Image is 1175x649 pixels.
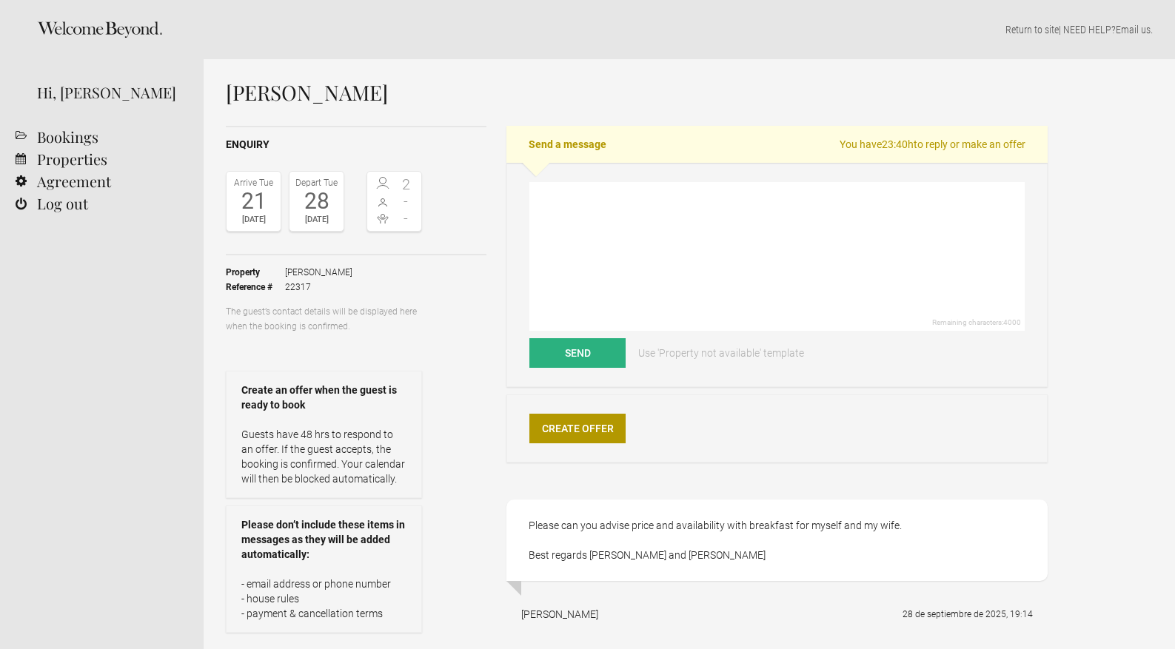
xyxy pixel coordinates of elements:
[230,190,277,212] div: 21
[293,175,340,190] div: Depart Tue
[230,212,277,227] div: [DATE]
[395,211,418,226] span: -
[285,265,352,280] span: [PERSON_NAME]
[506,126,1048,163] h2: Send a message
[293,190,340,212] div: 28
[226,137,486,152] h2: Enquiry
[293,212,340,227] div: [DATE]
[529,414,626,443] a: Create Offer
[521,607,598,622] div: [PERSON_NAME]
[882,138,914,150] flynt-countdown: 23:40h
[226,265,285,280] strong: Property
[840,137,1025,152] span: You have to reply or make an offer
[903,609,1033,619] flynt-date-display: 28 de septiembre de 2025, 19:14
[37,81,181,104] div: Hi, [PERSON_NAME]
[226,280,285,295] strong: Reference #
[241,427,406,486] p: Guests have 48 hrs to respond to an offer. If the guest accepts, the booking is confirmed. Your c...
[241,383,406,412] strong: Create an offer when the guest is ready to book
[241,576,406,621] p: - email address or phone number - house rules - payment & cancellation terms
[1005,24,1059,36] a: Return to site
[226,304,422,334] p: The guest’s contact details will be displayed here when the booking is confirmed.
[226,81,1048,104] h1: [PERSON_NAME]
[395,177,418,192] span: 2
[529,338,626,368] button: Send
[226,22,1153,37] p: | NEED HELP? .
[285,280,352,295] span: 22317
[628,338,814,368] a: Use 'Property not available' template
[1116,24,1151,36] a: Email us
[241,517,406,562] strong: Please don’t include these items in messages as they will be added automatically:
[395,194,418,209] span: -
[230,175,277,190] div: Arrive Tue
[506,500,1048,581] div: Please can you advise price and availability with breakfast for myself and my wife. Best regards ...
